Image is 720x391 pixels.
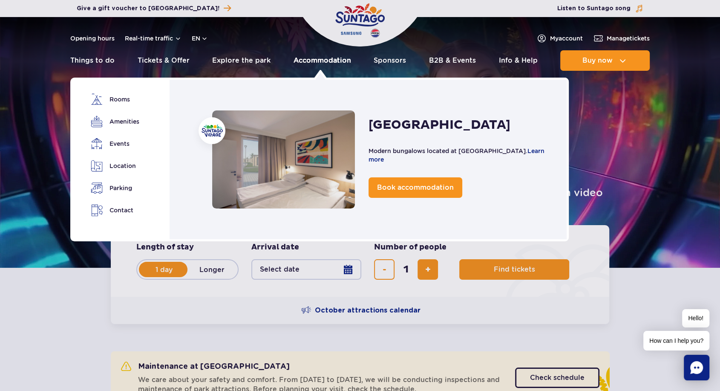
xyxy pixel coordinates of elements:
[369,117,510,133] h2: [GEOGRAPHIC_DATA]
[91,182,138,194] a: Parking
[377,183,454,191] span: Book accommodation
[560,50,650,71] button: Buy now
[202,125,223,137] img: Suntago
[429,50,476,71] a: B2B & Events
[550,34,583,43] span: My account
[684,355,709,380] div: Chat
[91,93,138,105] a: Rooms
[91,116,138,127] a: Amenities
[138,50,190,71] a: Tickets & Offer
[374,50,406,71] a: Sponsors
[682,309,709,327] span: Hello!
[582,57,612,64] span: Buy now
[91,160,138,172] a: Location
[91,204,138,217] a: Contact
[498,50,537,71] a: Info & Help
[536,33,583,43] a: Myaccount
[91,138,138,150] a: Events
[192,34,208,43] button: en
[607,34,650,43] span: Manage tickets
[70,34,115,43] a: Opening hours
[369,177,462,198] a: Book accommodation
[125,35,181,42] button: Real-time traffic
[294,50,351,71] a: Accommodation
[643,331,709,350] span: How can I help you?
[369,147,550,164] p: Modern bungalows located at [GEOGRAPHIC_DATA].
[593,33,650,43] a: Managetickets
[212,50,271,71] a: Explore the park
[70,50,115,71] a: Things to do
[212,110,355,209] a: Accommodation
